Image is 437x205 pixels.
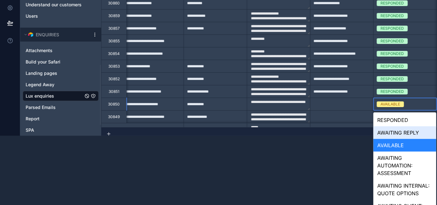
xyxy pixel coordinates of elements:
[26,127,34,133] span: SPA
[381,63,404,69] div: RESPONDED
[26,81,83,88] a: Legend Away
[23,11,99,21] div: Users
[108,76,120,81] div: 30852
[26,13,38,19] span: Users
[26,59,83,65] a: Build your Safari
[381,13,404,19] div: RESPONDED
[381,38,404,44] div: RESPONDED
[108,1,120,6] div: 30860
[373,179,436,200] div: AWAITING INTERNAL: QUOTE OPTIONS
[23,45,99,56] div: Attachments
[23,102,99,112] div: Parsed Emails
[28,32,33,37] img: Airtable Logo
[381,0,404,6] div: RESPONDED
[26,104,56,111] span: Parsed Emails
[108,13,120,18] div: 30859
[26,81,54,88] span: Legend Away
[26,104,83,111] a: Parsed Emails
[23,91,99,101] div: Lux enquiries
[373,126,436,139] div: AWAITING REPLY
[373,152,436,179] div: AWAITING AUTOMATION: ASSESSMENT
[23,125,99,135] div: SPA
[26,127,83,133] a: SPA
[26,59,60,65] span: Build your Safari
[381,26,404,31] div: RESPONDED
[108,39,120,44] div: 30855
[26,2,83,8] a: Understand our customers
[26,116,83,122] a: Report
[23,80,99,90] div: Legend Away
[26,70,57,76] span: Landing pages
[26,116,40,122] span: Report
[108,102,120,107] div: 30850
[373,114,436,126] div: RESPONDED
[108,127,120,132] div: 30845
[381,89,404,94] div: RESPONDED
[108,26,120,31] div: 30857
[108,51,120,56] div: 30854
[26,70,83,76] a: Landing pages
[26,13,83,19] a: Users
[381,101,400,107] div: AVAILABLE
[381,76,404,82] div: RESPONDED
[381,51,404,57] div: RESPONDED
[26,93,54,99] span: Lux enquiries
[23,68,99,78] div: Landing pages
[36,32,59,38] span: ENQUIRIES
[108,64,120,69] div: 30853
[26,93,83,99] a: Lux enquiries
[23,30,90,39] button: Airtable LogoENQUIRIES
[109,89,120,94] div: 30851
[108,114,120,119] div: 30849
[26,2,82,8] span: Understand our customers
[23,57,99,67] div: Build your Safari
[26,47,83,54] a: Attachments
[23,114,99,124] div: Report
[26,47,52,54] span: Attachments
[373,139,436,152] div: AVAILABLE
